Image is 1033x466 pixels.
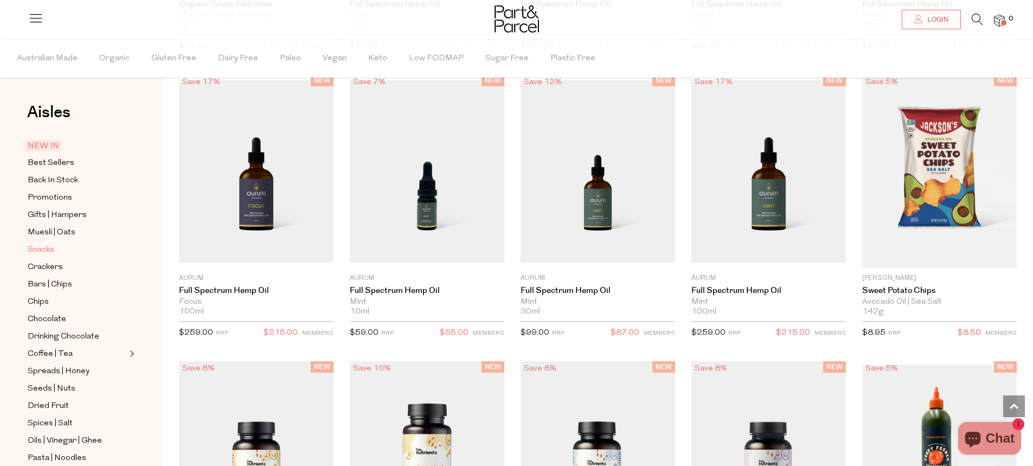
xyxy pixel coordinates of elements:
[28,382,75,395] span: Seeds | Nuts
[127,347,134,360] button: Expand/Collapse Coffee | Tea
[521,329,549,337] span: $99.00
[28,261,63,274] span: Crackers
[691,361,730,376] div: Save 8%
[495,5,539,33] img: Part&Parcel
[28,209,87,222] span: Gifts | Hampers
[862,329,886,337] span: $8.95
[28,157,74,170] span: Best Sellers
[28,313,66,326] span: Chocolate
[691,286,846,296] a: Full Spectrum Hemp Oil
[179,273,333,283] p: Aurum
[280,40,301,78] span: Paleo
[28,312,126,326] a: Chocolate
[473,330,504,336] small: MEMBERS
[691,297,846,307] div: Mint
[151,40,196,78] span: Gluten Free
[28,191,72,205] span: Promotions
[323,40,347,78] span: Vegan
[862,297,1017,307] div: Avocado Oil | Sea Salt
[521,307,540,317] span: 30ml
[814,330,846,336] small: MEMBERS
[28,382,126,395] a: Seeds | Nuts
[179,307,204,317] span: 100ml
[611,326,639,340] span: $87.00
[28,243,126,257] a: Snacks
[902,10,961,29] a: Login
[862,75,1017,268] img: Sweet Potato Chips
[823,361,846,373] span: NEW
[28,174,126,187] a: Back In Stock
[691,307,716,317] span: 100ml
[28,452,86,465] span: Pasta | Noodles
[521,80,675,263] img: Full Spectrum Hemp Oil
[691,273,846,283] p: Aurum
[28,400,69,413] span: Dried Fruit
[652,361,675,373] span: NEW
[350,286,504,296] a: Full Spectrum Hemp Oil
[28,435,102,448] span: Oils | Vinegar | Ghee
[862,361,901,376] div: Save 5%
[28,244,54,257] span: Snacks
[409,40,464,78] span: Low FODMAP
[28,278,126,291] a: Bars | Chips
[218,40,258,78] span: Dairy Free
[27,100,70,124] span: Aisles
[28,365,126,378] a: Spreads | Honey
[381,330,394,336] small: RRP
[1006,14,1016,24] span: 0
[482,75,504,86] span: NEW
[350,307,369,317] span: 10ml
[28,278,72,291] span: Bars | Chips
[350,75,389,90] div: Save 7%
[888,330,901,336] small: RRP
[350,329,378,337] span: $59.00
[485,40,529,78] span: Sugar Free
[27,104,70,131] a: Aisles
[28,347,126,361] a: Coffee | Tea
[179,286,333,296] a: Full Spectrum Hemp Oil
[862,273,1017,283] p: [PERSON_NAME]
[179,80,333,263] img: Full Spectrum Hemp Oil
[350,361,394,376] div: Save 10%
[652,75,675,86] span: NEW
[28,348,73,361] span: Coffee | Tea
[28,226,126,239] a: Muesli | Oats
[985,330,1017,336] small: MEMBERS
[28,330,99,343] span: Drinking Chocolate
[28,226,75,239] span: Muesli | Oats
[28,139,126,152] a: NEW IN
[28,296,49,309] span: Chips
[28,174,78,187] span: Back In Stock
[925,15,948,24] span: Login
[644,330,675,336] small: MEMBERS
[350,297,504,307] div: Mint
[179,297,333,307] div: Focus
[25,140,62,151] span: NEW IN
[350,273,504,283] p: Aurum
[311,361,333,373] span: NEW
[862,307,884,317] span: 142g
[691,80,846,263] img: Full Spectrum Hemp Oil
[862,75,901,90] div: Save 5%
[99,40,130,78] span: Organic
[521,286,675,296] a: Full Spectrum Hemp Oil
[17,40,78,78] span: Australian Made
[521,75,565,90] div: Save 12%
[216,330,228,336] small: RRP
[862,286,1017,296] a: Sweet Potato Chips
[28,399,126,413] a: Dried Fruit
[350,80,504,263] img: Full Spectrum Hemp Oil
[440,326,469,340] span: $55.00
[691,329,726,337] span: $259.00
[302,330,333,336] small: MEMBERS
[28,295,126,309] a: Chips
[28,208,126,222] a: Gifts | Hampers
[550,40,595,78] span: Plastic Free
[28,451,126,465] a: Pasta | Noodles
[311,75,333,86] span: NEW
[264,326,298,340] span: $215.00
[482,361,504,373] span: NEW
[28,417,73,430] span: Spices | Salt
[521,297,675,307] div: Mint
[28,434,126,448] a: Oils | Vinegar | Ghee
